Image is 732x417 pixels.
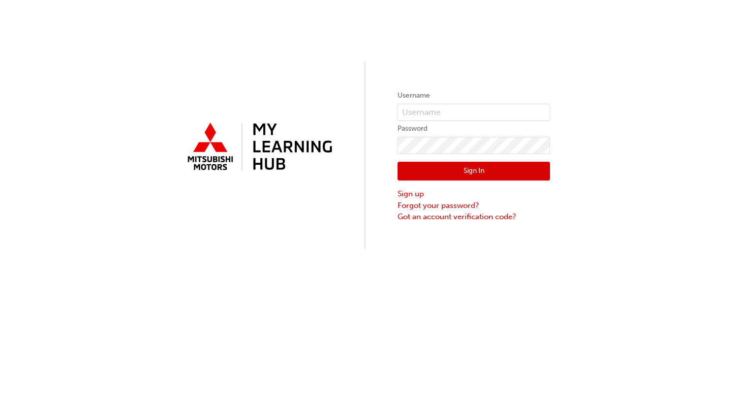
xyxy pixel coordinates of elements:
label: Password [398,123,550,135]
a: Got an account verification code? [398,211,550,223]
a: Forgot your password? [398,200,550,212]
input: Username [398,104,550,121]
img: mmal [182,118,334,176]
button: Sign In [398,162,550,181]
a: Sign up [398,188,550,200]
label: Username [398,90,550,102]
